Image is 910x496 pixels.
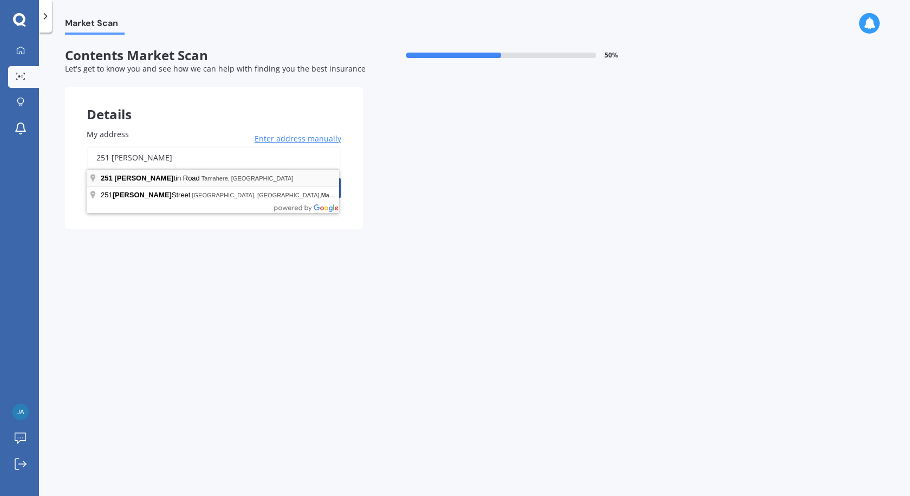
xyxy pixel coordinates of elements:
span: My address [87,129,129,139]
span: Market Scan [65,18,125,33]
span: Tamahere, [GEOGRAPHIC_DATA] [201,175,294,182]
span: Mar [321,192,335,198]
span: [GEOGRAPHIC_DATA], [GEOGRAPHIC_DATA], [GEOGRAPHIC_DATA], [GEOGRAPHIC_DATA] [192,192,459,198]
input: Enter address [87,146,341,169]
span: 251 Street [101,191,192,199]
img: 29da1fb33cd57c3c94279c84de1d1bae [12,404,29,420]
span: [PERSON_NAME] [113,191,172,199]
span: 251 [101,174,113,182]
span: Enter address manually [255,133,341,144]
span: Contents Market Scan [65,48,363,63]
span: tin Road [101,174,201,182]
span: 50 % [604,51,618,59]
div: Details [65,87,363,120]
span: [PERSON_NAME] [114,174,173,182]
span: Let's get to know you and see how we can help with finding you the best insurance [65,63,366,74]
